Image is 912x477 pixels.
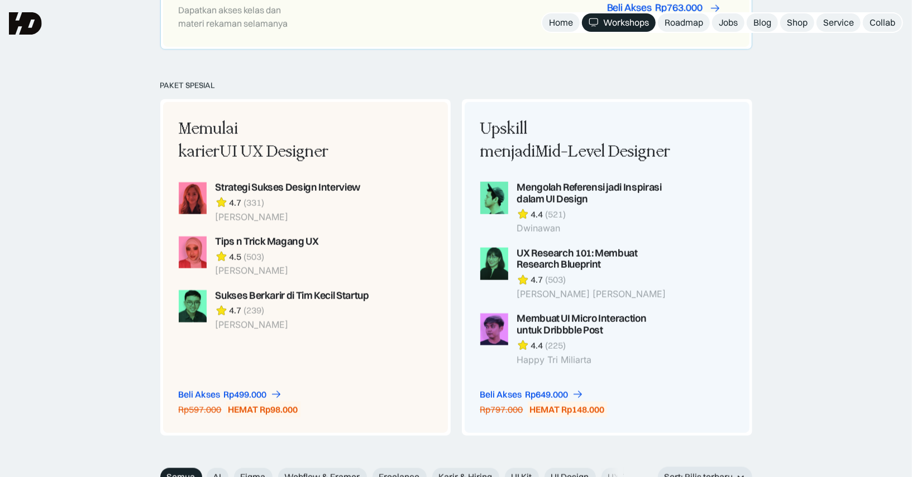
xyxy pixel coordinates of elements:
[230,305,242,316] div: 4.7
[480,182,672,234] a: Mengolah Referensi jadi Inspirasi dalam UI Design4.4(521)Dwinawan
[517,313,672,336] div: Membuat UI Micro Interaction untuk Dribbble Post
[230,251,242,263] div: 4.5
[780,13,814,32] a: Shop
[517,223,672,234] div: Dwinawan
[526,389,569,401] div: Rp649.000
[160,81,752,90] div: PAKET SPESIAL
[719,17,738,28] div: Jobs
[787,17,808,28] div: Shop
[542,13,580,32] a: Home
[220,142,329,161] span: UI UX Designer
[179,389,282,401] a: Beli AksesRp499.000
[870,17,895,28] div: Collab
[546,209,566,220] div: (521)
[549,17,573,28] div: Home
[179,290,371,331] a: Sukses Berkarir di Tim Kecil Startup4.7(239)[PERSON_NAME]
[546,340,566,351] div: (225)
[517,289,672,300] div: [PERSON_NAME] [PERSON_NAME]
[607,2,718,14] a: Beli AksesRp763.000
[480,118,672,164] div: Upskill menjadi
[179,236,371,277] a: Tips n Trick Magang UX4.5(503)[PERSON_NAME]
[179,118,371,164] div: Memulai karier
[216,212,360,223] div: [PERSON_NAME]
[658,13,710,32] a: Roadmap
[607,2,652,14] div: Beli Akses
[216,236,319,248] div: Tips n Trick Magang UX
[179,389,221,401] div: Beli Akses
[823,17,854,28] div: Service
[216,290,369,302] div: Sukses Berkarir di Tim Kecil Startup
[582,13,656,32] a: Workshops
[665,17,703,28] div: Roadmap
[216,182,360,194] div: Strategi Sukses Design Interview
[656,2,703,14] div: Rp763.000
[179,182,371,223] a: Strategi Sukses Design Interview4.7(331)[PERSON_NAME]
[531,274,543,286] div: 4.7
[244,197,265,209] div: (331)
[712,13,744,32] a: Jobs
[228,404,298,416] div: HEMAT Rp98.000
[179,3,305,30] div: Dapatkan akses kelas dan materi rekaman selamanya
[216,266,319,276] div: [PERSON_NAME]
[517,248,672,271] div: UX Research 101: Membuat Research Blueprint
[530,404,605,416] div: HEMAT Rp148.000
[480,313,672,365] a: Membuat UI Micro Interaction untuk Dribbble Post4.4(225)Happy Tri Miliarta
[546,274,566,286] div: (503)
[863,13,902,32] a: Collab
[517,182,672,205] div: Mengolah Referensi jadi Inspirasi dalam UI Design
[753,17,771,28] div: Blog
[816,13,861,32] a: Service
[517,355,672,365] div: Happy Tri Miliarta
[531,340,543,351] div: 4.4
[480,389,584,401] a: Beli AksesRp649.000
[480,404,523,416] div: Rp797.000
[230,197,242,209] div: 4.7
[216,320,369,330] div: [PERSON_NAME]
[747,13,778,32] a: Blog
[244,251,265,263] div: (503)
[480,389,522,401] div: Beli Akses
[531,209,543,220] div: 4.4
[480,248,672,300] a: UX Research 101: Membuat Research Blueprint4.7(503)[PERSON_NAME] [PERSON_NAME]
[179,404,222,416] div: Rp597.000
[603,17,649,28] div: Workshops
[224,389,267,401] div: Rp499.000
[244,305,265,316] div: (239)
[536,142,671,161] span: Mid-Level Designer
